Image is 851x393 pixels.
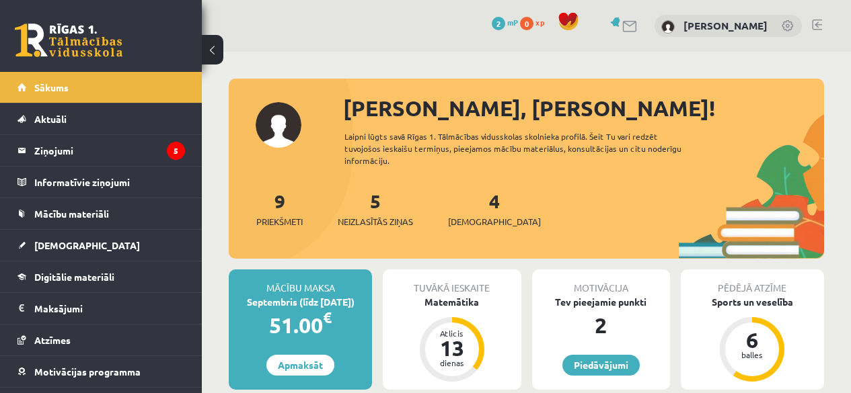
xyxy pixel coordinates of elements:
div: Matemātika [383,295,521,309]
span: [DEMOGRAPHIC_DATA] [448,215,541,228]
span: 2 [492,17,505,30]
a: 9Priekšmeti [256,189,303,228]
legend: Informatīvie ziņojumi [34,167,185,198]
a: Atzīmes [17,324,185,355]
img: Anguss Sebastjans Baša [661,20,675,34]
a: 2 mP [492,17,518,28]
span: Mācību materiāli [34,208,109,220]
legend: Maksājumi [34,293,185,324]
a: Rīgas 1. Tālmācības vidusskola [15,24,122,57]
a: Informatīvie ziņojumi [17,167,185,198]
div: 2 [532,309,670,341]
a: Motivācijas programma [17,356,185,387]
div: Tuvākā ieskaite [383,269,521,295]
a: 5Neizlasītās ziņas [338,189,413,228]
a: [DEMOGRAPHIC_DATA] [17,230,185,261]
span: [DEMOGRAPHIC_DATA] [34,239,140,251]
span: xp [535,17,544,28]
span: Digitālie materiāli [34,271,114,283]
div: 51.00 [229,309,372,341]
a: Apmaksāt [266,355,334,376]
a: Aktuāli [17,103,185,134]
div: Tev pieejamie punkti [532,295,670,309]
a: Sports un veselība 6 balles [681,295,824,384]
a: 0 xp [520,17,551,28]
a: Digitālie materiāli [17,261,185,292]
div: Mācību maksa [229,269,372,295]
a: Mācību materiāli [17,198,185,229]
a: Maksājumi [17,293,185,324]
span: mP [507,17,518,28]
span: Neizlasītās ziņas [338,215,413,228]
span: Priekšmeti [256,215,303,228]
div: 13 [432,337,472,359]
div: 6 [732,329,772,351]
i: 5 [167,142,185,160]
div: balles [732,351,772,359]
span: € [323,308,332,327]
a: 4[DEMOGRAPHIC_DATA] [448,189,541,228]
span: Motivācijas programma [34,365,141,378]
span: 0 [520,17,533,30]
legend: Ziņojumi [34,135,185,166]
div: Atlicis [432,329,472,337]
div: Motivācija [532,269,670,295]
div: dienas [432,359,472,367]
div: Laipni lūgts savā Rīgas 1. Tālmācības vidusskolas skolnieka profilā. Šeit Tu vari redzēt tuvojošo... [344,130,702,167]
span: Sākums [34,81,69,93]
div: Sports un veselība [681,295,824,309]
a: Sākums [17,72,185,103]
span: Aktuāli [34,113,67,125]
a: Piedāvājumi [562,355,640,376]
span: Atzīmes [34,334,71,346]
div: Pēdējā atzīme [681,269,824,295]
a: Matemātika Atlicis 13 dienas [383,295,521,384]
a: Ziņojumi5 [17,135,185,166]
div: [PERSON_NAME], [PERSON_NAME]! [343,92,824,124]
a: [PERSON_NAME] [683,19,768,32]
div: Septembris (līdz [DATE]) [229,295,372,309]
